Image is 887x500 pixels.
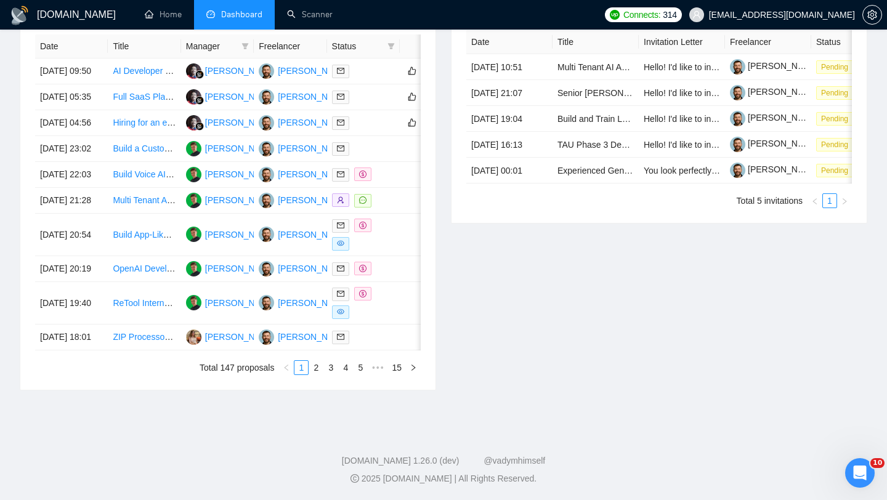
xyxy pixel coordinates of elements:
img: VK [259,167,274,182]
img: logo [10,6,30,25]
a: homeHome [145,9,182,20]
a: VK[PERSON_NAME] [259,229,349,239]
td: [DATE] 00:01 [466,158,553,183]
span: Pending [816,164,853,177]
div: [PERSON_NAME] [278,262,349,275]
a: MB[PERSON_NAME] [186,297,276,307]
a: VK[PERSON_NAME] [259,65,349,75]
span: filter [239,37,251,55]
a: SS[PERSON_NAME] [186,65,276,75]
a: 5 [354,361,367,374]
div: [PERSON_NAME] [278,228,349,241]
span: mail [337,171,344,178]
li: 1 [822,193,837,208]
span: mail [337,265,344,272]
span: filter [387,42,395,50]
img: MB [186,167,201,182]
a: Pending [816,113,858,123]
span: Pending [816,138,853,151]
td: Senior Django Developer (5+ years experience) [553,80,639,106]
a: Build and Train LLM model for based on text data [557,114,746,124]
td: [DATE] 09:50 [35,58,108,84]
span: Status [332,39,383,53]
td: [DATE] 21:28 [35,188,108,214]
td: [DATE] 21:07 [466,80,553,106]
td: [DATE] 19:40 [35,282,108,325]
li: 3 [323,360,338,375]
a: VK[PERSON_NAME] [259,91,349,101]
li: Next Page [406,360,421,375]
div: [PERSON_NAME] [278,142,349,155]
th: Invitation Letter [639,30,725,54]
img: AV [186,329,201,345]
div: [PERSON_NAME] [205,330,276,344]
span: filter [241,42,249,50]
a: MB[PERSON_NAME] [186,169,276,179]
div: [PERSON_NAME] [278,64,349,78]
img: SS [186,63,201,79]
a: Experienced Generative AI Engineer (RAG, Vector Retrieval, Scaling) [557,166,822,175]
button: like [405,89,419,104]
td: Build and Train LLM model for based on text data [553,106,639,132]
span: like [408,66,416,76]
li: 4 [338,360,353,375]
img: c1-JWQDXWEy3CnA6sRtFzzU22paoDq5cZnWyBNc3HWqwvuW0qNnjm1CMP-YmbEEtPC [730,85,745,100]
button: like [405,63,419,78]
div: [PERSON_NAME] [278,167,349,181]
span: eye [337,240,344,247]
a: Hiring for an engineer with vector DB, pdf parsing experience [113,118,346,127]
span: left [811,198,819,205]
img: VK [259,141,274,156]
td: [DATE] 16:13 [466,132,553,158]
td: Full SaaS Platform Development [108,84,180,110]
li: Total 147 proposals [200,360,274,375]
button: setting [862,5,882,25]
span: mail [337,93,344,100]
img: VK [259,89,274,105]
a: VK[PERSON_NAME] [259,117,349,127]
td: ReTool Internal Google/Outlook Scheduling App [108,282,180,325]
div: [PERSON_NAME] [205,90,276,103]
div: [PERSON_NAME] [278,90,349,103]
td: Build App-Like Restaurant & Bar Booking Website (Framer + Softr + Airtable + Stripe) [108,214,180,256]
a: AI Developer Needed for Real Estate Deal Document Parsing Platform [113,66,383,76]
span: left [283,364,290,371]
span: eye [337,308,344,315]
a: VK[PERSON_NAME] [259,195,349,204]
img: gigradar-bm.png [195,70,204,79]
iframe: Intercom live chat [845,458,875,488]
span: setting [863,10,881,20]
th: Freelancer [254,34,326,58]
img: VK [259,63,274,79]
th: Freelancer [725,30,811,54]
img: VK [259,115,274,131]
span: Dashboard [221,9,262,20]
li: Previous Page [808,193,822,208]
div: [PERSON_NAME] [278,296,349,310]
a: Multi Tenant AI Agent [113,195,193,205]
td: TAU Phase 3 Developer – Bring My AI Brother to Life [553,132,639,158]
div: [PERSON_NAME] [205,193,276,207]
div: [PERSON_NAME] [278,193,349,207]
th: Date [466,30,553,54]
a: Pending [816,165,858,175]
span: dollar [359,222,367,229]
div: [PERSON_NAME] [205,262,276,275]
a: VK[PERSON_NAME] [259,331,349,341]
a: setting [862,10,882,20]
a: Build App-Like Restaurant & Bar Booking Website (Framer + Softr + Airtable + Stripe) [113,230,439,240]
td: Build a Custom Survey Platform with GPT Chatbot (Spanish + Voice Support) [108,136,180,162]
span: copyright [350,474,359,483]
img: upwork-logo.png [610,10,620,20]
img: c1-JWQDXWEy3CnA6sRtFzzU22paoDq5cZnWyBNc3HWqwvuW0qNnjm1CMP-YmbEEtPC [730,163,745,178]
li: Total 5 invitations [737,193,803,208]
div: [PERSON_NAME] [278,116,349,129]
a: TAU Phase 3 Developer – Bring My AI Brother to Life [557,140,760,150]
td: [DATE] 05:35 [35,84,108,110]
td: [DATE] 10:51 [466,54,553,80]
div: [PERSON_NAME] [205,296,276,310]
img: VK [259,227,274,242]
li: Next 5 Pages [368,360,387,375]
a: @vadymhimself [484,456,545,466]
img: VK [259,329,274,345]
